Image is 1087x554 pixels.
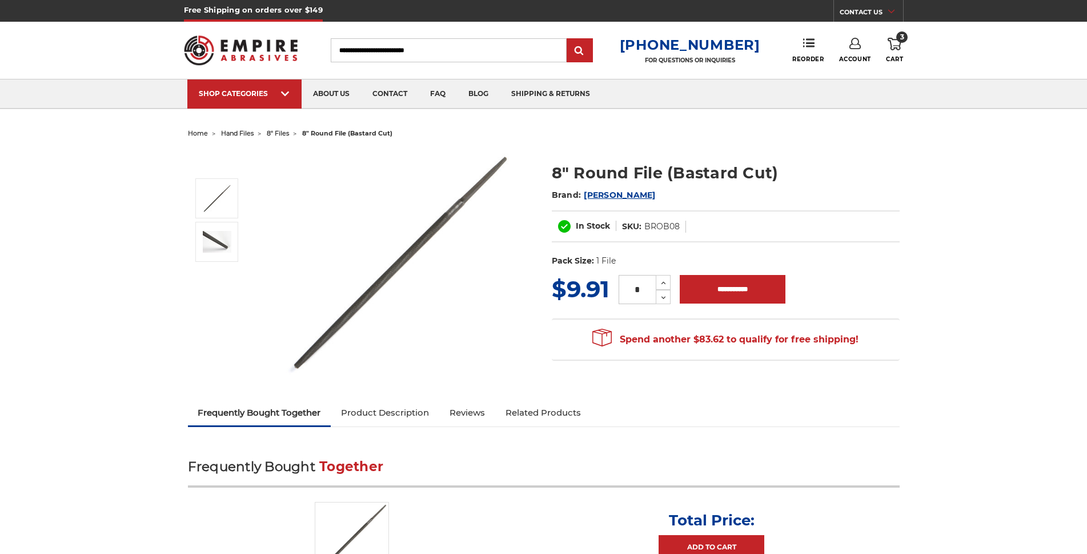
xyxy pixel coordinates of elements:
[552,190,581,200] span: Brand:
[896,31,908,43] span: 3
[203,184,231,213] img: 8 Inch Round File Bastard Cut, Double Cut
[419,79,457,109] a: faq
[622,221,641,233] dt: SKU:
[188,129,208,137] a: home
[331,400,439,425] a: Product Description
[839,55,871,63] span: Account
[188,400,331,425] a: Frequently Bought Together
[552,255,594,267] dt: Pack Size:
[361,79,419,109] a: contact
[620,37,760,53] a: [PHONE_NUMBER]
[592,334,859,345] span: Spend another $83.62 to qualify for free shipping!
[302,79,361,109] a: about us
[596,255,616,267] dd: 1 File
[620,57,760,64] p: FOR QUESTIONS OR INQUIRIES
[221,129,254,137] a: hand files
[457,79,500,109] a: blog
[203,231,231,253] img: 8 Inch Round File Bastard Cut, Double Cut, Tip
[188,459,315,475] span: Frequently Bought
[792,38,824,62] a: Reorder
[568,39,591,62] input: Submit
[500,79,601,109] a: shipping & returns
[267,129,289,137] a: 8" files
[886,38,903,63] a: 3 Cart
[576,221,610,231] span: In Stock
[584,190,655,200] a: [PERSON_NAME]
[286,150,514,376] img: 8 Inch Round File Bastard Cut, Double Cut
[886,55,903,63] span: Cart
[552,162,900,184] h1: 8" Round File (Bastard Cut)
[319,459,383,475] span: Together
[840,6,903,22] a: CONTACT US
[439,400,495,425] a: Reviews
[184,28,298,73] img: Empire Abrasives
[644,221,680,233] dd: BROB08
[495,400,591,425] a: Related Products
[302,129,392,137] span: 8" round file (bastard cut)
[199,89,290,98] div: SHOP CATEGORIES
[552,275,609,303] span: $9.91
[792,55,824,63] span: Reorder
[669,511,755,529] p: Total Price:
